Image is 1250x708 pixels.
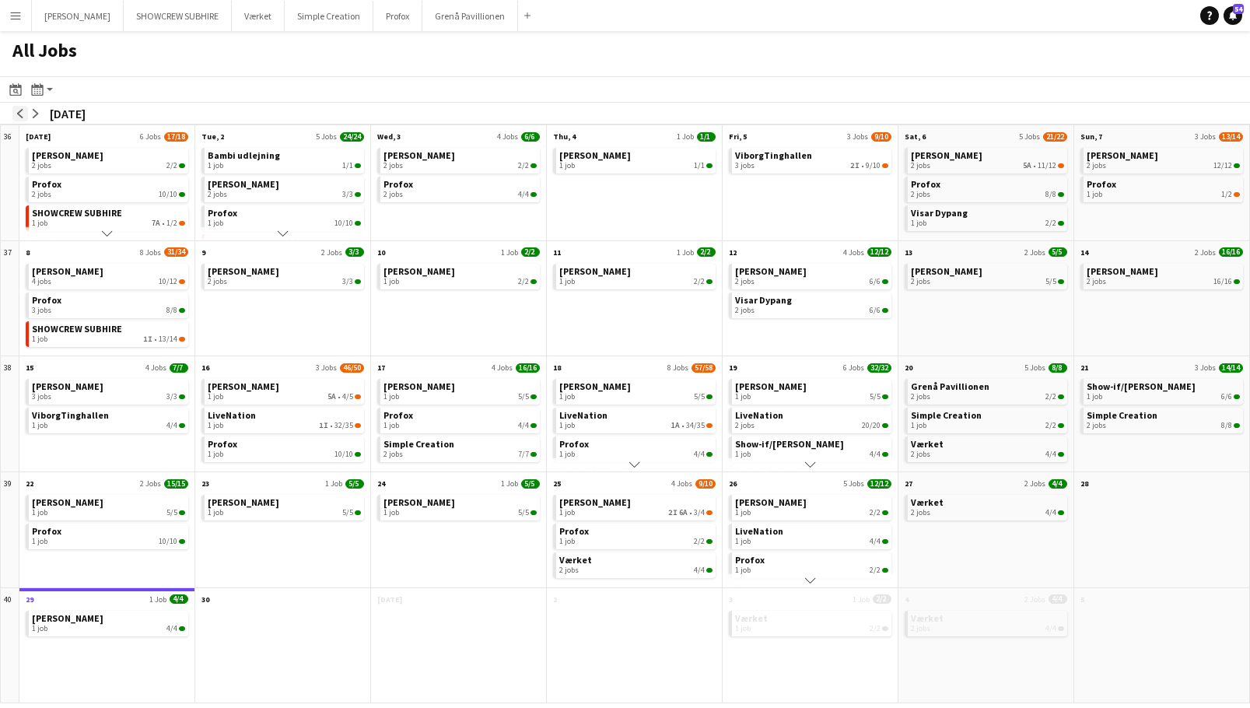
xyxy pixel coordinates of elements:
span: Profox [208,438,237,450]
span: 2 jobs [1087,161,1106,170]
span: 10/10 [159,537,177,546]
span: 1 job [559,537,575,546]
a: LiveNation1 job1I•32/35 [208,408,361,430]
span: Grenå Pavillionen [911,380,989,392]
a: Profox1 job2/2 [559,524,713,546]
span: SHOWCREW SUBHIRE [32,323,122,335]
span: 1/2 [1234,192,1240,197]
span: [DATE] [26,131,51,142]
span: 10/10 [159,190,177,199]
span: 2 jobs [383,190,403,199]
span: 1 job [208,450,223,459]
span: 2/2 [518,161,529,170]
div: • [208,421,361,430]
span: 1 job [32,421,47,430]
span: 5/5 [342,508,353,517]
span: 3/3 [342,277,353,286]
span: 6/6 [1221,392,1232,401]
a: [PERSON_NAME]2 jobs3/3 [208,177,361,199]
span: 5 Jobs [1019,131,1040,142]
span: 6/6 [521,132,540,142]
span: Danny Black Luna [735,496,807,508]
span: 5/5 [518,508,529,517]
div: • [559,508,713,517]
span: 3 jobs [32,392,51,401]
a: [PERSON_NAME]2 jobs16/16 [1087,264,1240,286]
span: Simple Creation [383,438,454,450]
span: 2/2 [694,537,705,546]
span: 1 job [735,537,751,546]
span: 4/4 [870,450,881,459]
span: 4/4 [694,566,705,575]
span: 2 jobs [911,190,930,199]
span: 1I [319,421,328,430]
span: 31/34 [164,247,188,257]
span: LiveNation [559,409,607,421]
span: 6/6 [870,306,881,315]
span: 5/5 [166,508,177,517]
a: Profox1 job10/10 [32,524,185,546]
span: 8 [26,247,30,258]
a: Værket2 jobs4/4 [559,552,713,575]
span: 1/2 [179,221,185,226]
a: ViborgTinghallen1 job4/4 [32,408,185,430]
span: Værket [735,612,768,624]
div: • [32,219,185,228]
span: Danny Black Luna [383,149,455,161]
span: Profox [911,178,940,190]
span: 2 jobs [32,161,51,170]
a: [PERSON_NAME]2 jobs12/12 [1087,148,1240,170]
a: [PERSON_NAME]1 job1/1 [559,148,713,170]
a: [PERSON_NAME]1 job5/5 [383,379,537,401]
a: Visar Dypang2 jobs6/6 [735,293,888,315]
span: 1 job [559,450,575,459]
span: 4/4 [1045,508,1056,517]
a: Simple Creation2 jobs8/8 [1087,408,1240,430]
span: 1 job [383,421,399,430]
span: Danny Black Luna [559,496,631,508]
span: Profox [383,409,413,421]
a: [PERSON_NAME]1 job2/2 [735,495,888,517]
span: 2/2 [518,277,529,286]
span: 1 job [559,508,575,517]
span: Profox [383,178,413,190]
span: 2 jobs [208,190,227,199]
span: 2 jobs [911,392,930,401]
span: Danny Black Luna [735,380,807,392]
span: Show-if/Jonas knive [735,438,844,450]
span: Danny Black Luna [208,178,279,190]
span: Thu, 4 [553,131,576,142]
span: 8/8 [1045,190,1056,199]
button: [PERSON_NAME] [32,1,124,31]
a: Simple Creation2 jobs7/7 [383,436,537,459]
div: • [911,161,1064,170]
span: Tue, 2 [201,131,224,142]
span: 54 [1233,4,1244,14]
a: Bambi udlejning1 job1/1 [208,148,361,170]
span: Danny Black Luna [735,265,807,277]
a: [PERSON_NAME]1 job4/4 [32,611,185,633]
span: 1 job [32,508,47,517]
span: 7/7 [518,450,529,459]
a: [PERSON_NAME]2 jobs2/2 [383,148,537,170]
span: 2/2 [179,163,185,168]
span: 4/4 [1045,450,1056,459]
a: Værket2 jobs4/4 [911,495,1064,517]
span: 1 job [208,421,223,430]
a: Visar Dypang1 job2/2 [911,205,1064,228]
span: 20/20 [862,421,881,430]
span: Danny Black Luna [32,496,103,508]
span: 12/12 [1234,163,1240,168]
span: 3/3 [355,192,361,197]
span: 1 job [32,335,47,344]
a: [PERSON_NAME]2 jobs6/6 [735,264,888,286]
span: 3 jobs [32,306,51,315]
span: Værket [911,612,944,624]
span: 9/10 [866,161,881,170]
span: 9/10 [871,132,891,142]
span: 13/14 [1219,132,1243,142]
span: 1 job [32,219,47,228]
span: 5A [1023,161,1031,170]
a: Grenå Pavillionen2 jobs2/2 [911,379,1064,401]
span: 2 jobs [735,421,755,430]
